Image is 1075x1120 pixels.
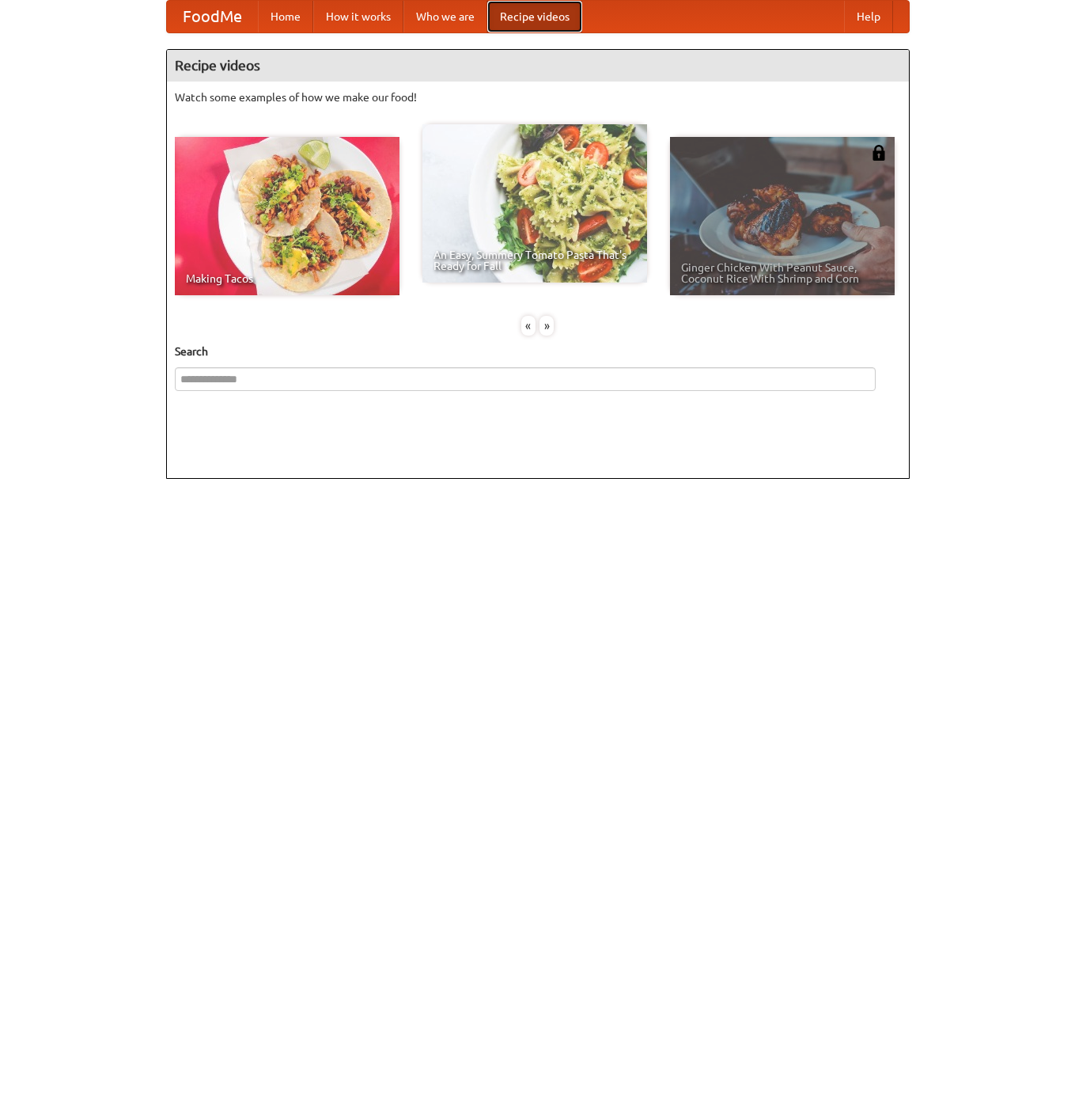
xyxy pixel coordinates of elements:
a: Help [844,1,893,32]
a: Who we are [403,1,487,32]
div: « [521,316,536,336]
p: Watch some examples of how we make our food! [175,89,901,105]
div: » [539,316,554,336]
a: Recipe videos [487,1,582,32]
a: How it works [313,1,403,32]
span: An Easy, Summery Tomato Pasta That's Ready for Fall [433,249,636,271]
h4: Recipe videos [167,50,909,82]
a: FoodMe [167,1,258,32]
span: Making Tacos [186,273,388,284]
a: Making Tacos [175,137,399,295]
h5: Search [175,344,901,359]
a: Home [258,1,313,32]
img: 483408.png [871,145,887,161]
a: An Easy, Summery Tomato Pasta That's Ready for Fall [422,124,647,283]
